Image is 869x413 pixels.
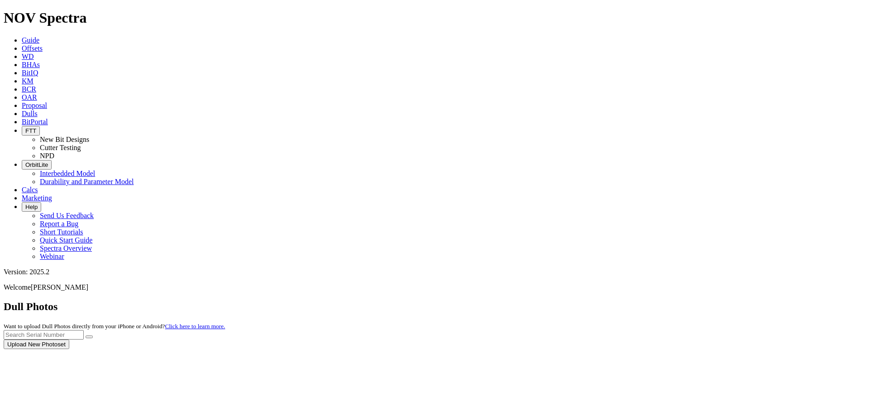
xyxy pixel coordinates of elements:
[40,244,92,252] a: Spectra Overview
[22,44,43,52] a: Offsets
[25,204,38,210] span: Help
[22,77,33,85] a: KM
[4,268,865,276] div: Version: 2025.2
[40,228,83,236] a: Short Tutorials
[22,85,36,93] a: BCR
[22,69,38,77] a: BitIQ
[22,202,41,212] button: Help
[22,118,48,126] a: BitPortal
[4,10,865,26] h1: NOV Spectra
[40,236,92,244] a: Quick Start Guide
[4,340,69,349] button: Upload New Photoset
[4,330,84,340] input: Search Serial Number
[40,178,134,185] a: Durability and Parameter Model
[22,102,47,109] a: Proposal
[40,212,94,219] a: Send Us Feedback
[22,160,52,170] button: OrbitLite
[22,186,38,194] a: Calcs
[4,301,865,313] h2: Dull Photos
[40,152,54,160] a: NPD
[40,220,78,228] a: Report a Bug
[4,283,865,292] p: Welcome
[40,170,95,177] a: Interbedded Model
[165,323,225,330] a: Click here to learn more.
[22,36,39,44] a: Guide
[22,53,34,60] a: WD
[31,283,88,291] span: [PERSON_NAME]
[22,93,37,101] a: OAR
[22,126,40,136] button: FTT
[40,253,64,260] a: Webinar
[4,323,225,330] small: Want to upload Dull Photos directly from your iPhone or Android?
[25,161,48,168] span: OrbitLite
[25,127,36,134] span: FTT
[22,194,52,202] a: Marketing
[22,110,38,117] a: Dulls
[40,144,81,151] a: Cutter Testing
[40,136,89,143] a: New Bit Designs
[22,61,40,68] a: BHAs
